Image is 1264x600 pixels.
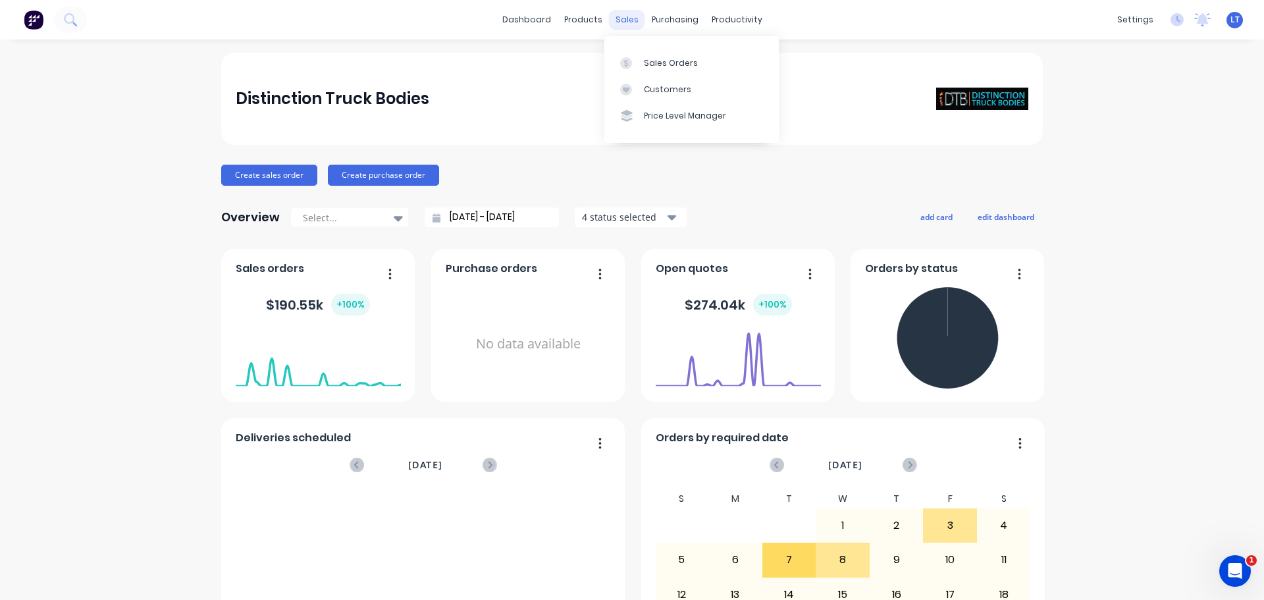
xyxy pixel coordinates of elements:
[816,509,869,542] div: 1
[575,207,687,227] button: 4 status selected
[656,543,708,576] div: 5
[1111,10,1160,30] div: settings
[644,110,726,122] div: Price Level Manager
[328,165,439,186] button: Create purchase order
[923,489,977,508] div: F
[708,489,762,508] div: M
[655,489,709,508] div: S
[644,57,698,69] div: Sales Orders
[936,88,1028,111] img: Distinction Truck Bodies
[604,49,779,76] a: Sales Orders
[645,10,705,30] div: purchasing
[870,543,923,576] div: 9
[816,543,869,576] div: 8
[705,10,769,30] div: productivity
[709,543,762,576] div: 6
[644,84,691,95] div: Customers
[558,10,609,30] div: products
[1246,555,1257,566] span: 1
[604,103,779,129] a: Price Level Manager
[1230,14,1240,26] span: LT
[408,458,442,472] span: [DATE]
[236,86,429,112] div: Distinction Truck Bodies
[685,294,792,315] div: $ 274.04k
[221,165,317,186] button: Create sales order
[656,430,789,446] span: Orders by required date
[969,208,1043,225] button: edit dashboard
[978,543,1030,576] div: 11
[24,10,43,30] img: Factory
[870,509,923,542] div: 2
[331,294,370,315] div: + 100 %
[446,261,537,277] span: Purchase orders
[221,204,280,231] div: Overview
[924,509,976,542] div: 3
[828,458,862,472] span: [DATE]
[870,489,924,508] div: T
[816,489,870,508] div: W
[924,543,976,576] div: 10
[912,208,961,225] button: add card
[609,10,645,30] div: sales
[582,210,665,224] div: 4 status selected
[1219,555,1251,587] iframe: Intercom live chat
[753,294,792,315] div: + 100 %
[604,76,779,103] a: Customers
[266,294,370,315] div: $ 190.55k
[496,10,558,30] a: dashboard
[865,261,958,277] span: Orders by status
[446,282,611,406] div: No data available
[762,489,816,508] div: T
[236,261,304,277] span: Sales orders
[656,261,728,277] span: Open quotes
[978,509,1030,542] div: 4
[977,489,1031,508] div: S
[763,543,816,576] div: 7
